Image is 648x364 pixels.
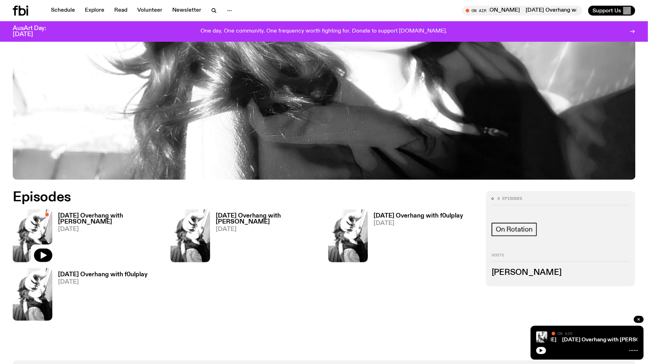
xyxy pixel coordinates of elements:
a: [DATE] Overhang with f0ulplay[DATE] [368,213,463,262]
a: [DATE] Overhang with [PERSON_NAME] [452,337,556,343]
a: [DATE] Overhang with [PERSON_NAME][DATE] [210,213,320,262]
h3: AusArt Day: [DATE] [13,25,58,37]
a: Read [110,6,132,16]
a: Volunteer [133,6,167,16]
span: On Air [557,331,572,336]
h3: [DATE] Overhang with [PERSON_NAME] [216,213,320,225]
span: 4 episodes [497,197,522,201]
span: [DATE] [58,279,147,285]
button: On Air[DATE] Overhang with [PERSON_NAME][DATE] Overhang with [PERSON_NAME] [462,6,583,16]
span: [DATE] [374,220,463,226]
p: One day. One community. One frequency worth fighting for. Donate to support [DOMAIN_NAME]. [201,28,447,35]
img: An overexposed, black and white profile of Kate, shot from the side. She is covering her forehead... [170,209,210,262]
h3: [DATE] Overhang with f0ulplay [58,272,147,278]
a: Newsletter [168,6,206,16]
span: Support Us [592,7,621,14]
a: Schedule [47,6,79,16]
img: An overexposed, black and white profile of Kate, shot from the side. She is covering her forehead... [536,331,548,343]
span: [DATE] [216,226,320,232]
h2: Hosts [492,253,630,262]
a: Explore [81,6,109,16]
a: [DATE] Overhang with [PERSON_NAME][DATE] [52,213,162,262]
button: Support Us [588,6,635,16]
a: On Rotation [492,223,537,236]
h2: Episodes [13,191,425,204]
h3: [PERSON_NAME] [492,269,630,277]
a: [DATE] Overhang with f0ulplay[DATE] [52,272,147,321]
span: [DATE] [58,226,162,232]
h3: [DATE] Overhang with [PERSON_NAME] [58,213,162,225]
h3: [DATE] Overhang with f0ulplay [374,213,463,219]
span: On Rotation [496,226,533,233]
